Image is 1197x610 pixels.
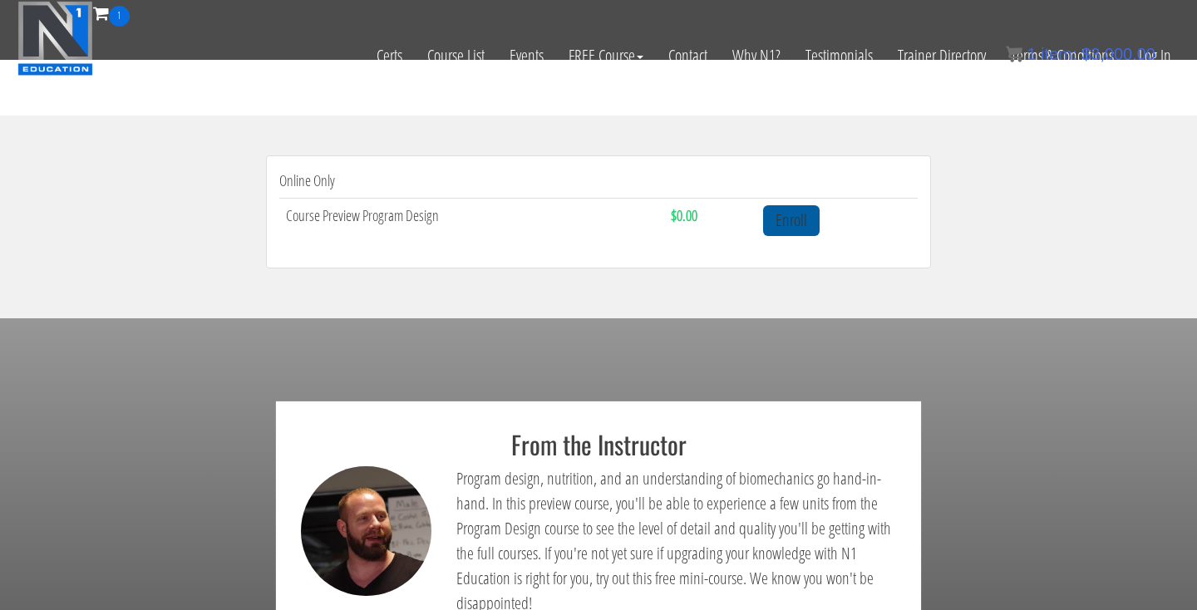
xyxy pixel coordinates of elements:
a: FREE Course [556,27,656,85]
a: Events [497,27,556,85]
a: Trainer Directory [885,27,998,85]
a: Testimonials [793,27,885,85]
a: 1 [93,2,130,24]
a: Why N1? [720,27,793,85]
bdi: 3,000.00 [1081,45,1155,63]
span: 1 [109,6,130,27]
td: Course Preview Program Design [279,198,664,242]
a: Certs [364,27,415,85]
strong: $0.00 [671,205,697,225]
span: $ [1081,45,1091,63]
img: kassem-coach-comment-description [301,466,431,597]
a: 1 item: $3,000.00 [1006,45,1155,63]
img: n1-education [17,1,93,76]
a: Course List [415,27,497,85]
span: item: [1041,45,1076,63]
a: Enroll [763,205,820,236]
a: Contact [656,27,720,85]
h4: Online Only [279,173,918,189]
span: 1 [1027,45,1036,63]
h2: From the Instructor [288,430,909,458]
a: Terms & Conditions [998,27,1126,85]
a: Log In [1126,27,1184,85]
img: icon11.png [1006,46,1022,62]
